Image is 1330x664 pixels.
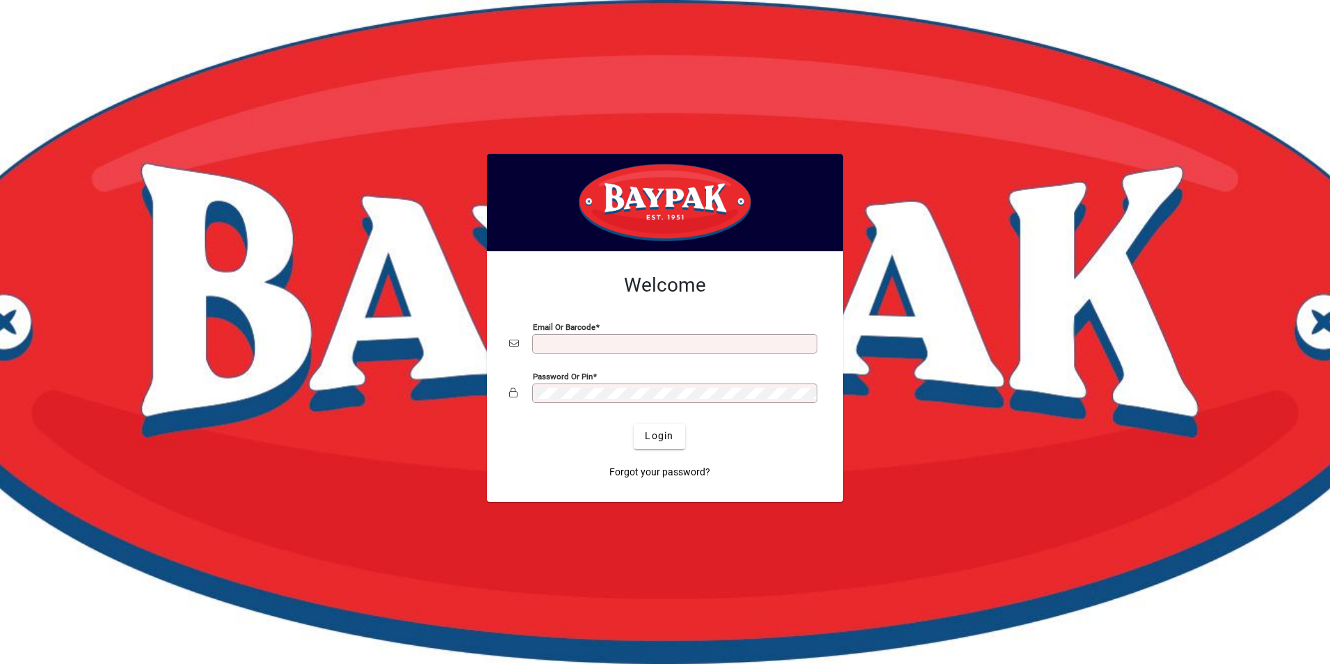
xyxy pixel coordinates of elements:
span: Login [645,429,673,443]
h2: Welcome [509,274,821,297]
mat-label: Password or Pin [533,371,593,381]
a: Forgot your password? [604,460,716,485]
button: Login [634,424,684,449]
span: Forgot your password? [609,465,710,480]
mat-label: Email or Barcode [533,322,595,331]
